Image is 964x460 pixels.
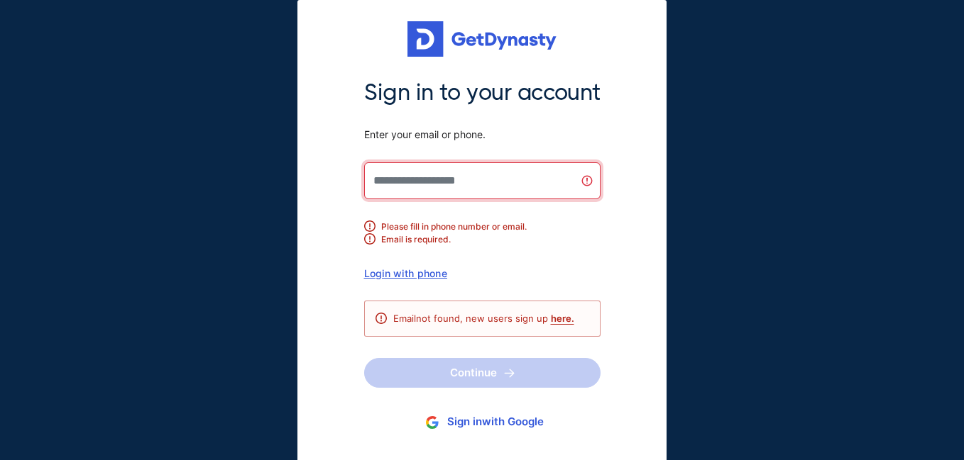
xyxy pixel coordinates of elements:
[381,220,601,233] span: Please fill in phone number or email.
[551,313,574,324] a: here.
[381,233,601,246] span: Email is required.
[364,128,601,141] span: Enter your email or phone.
[393,313,574,324] span: Email not found, new users sign up
[364,267,601,279] div: Login with phone
[407,21,557,57] img: Get started for free with Dynasty Trust Company
[364,78,601,108] span: Sign in to your account
[364,409,601,435] button: Sign inwith Google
